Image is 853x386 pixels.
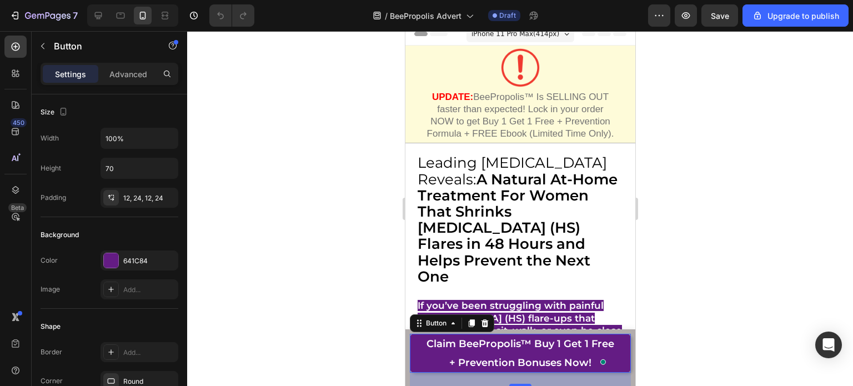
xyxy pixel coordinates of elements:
[390,10,461,22] span: BeePropolis Advert
[101,158,178,178] input: Auto
[4,4,83,27] button: 7
[18,303,212,341] div: Rich Text Editor. Editing area: main
[701,4,738,27] button: Save
[41,105,70,120] div: Size
[742,4,849,27] button: Upgrade to publish
[405,31,635,386] iframe: To enrich screen reader interactions, please activate Accessibility in Grammarly extension settings
[41,255,58,265] div: Color
[11,118,27,127] div: 450
[109,68,147,80] p: Advanced
[18,287,43,297] div: Button
[499,11,516,21] span: Draft
[41,376,63,386] div: Corner
[41,322,61,332] div: Shape
[8,203,27,212] div: Beta
[41,347,62,357] div: Border
[41,284,60,294] div: Image
[12,269,217,318] strong: If you’ve been struggling with painful [MEDICAL_DATA] (HS) flare-ups that make it hard to sit, wa...
[41,133,59,143] div: Width
[101,128,178,148] input: Auto
[12,139,212,254] strong: A Natural At-Home Treatment For Women That Shrinks [MEDICAL_DATA] (HS) Flares in 48 Hours and Hel...
[123,193,175,203] div: 12, 24, 12, 24
[41,230,79,240] div: Background
[21,307,209,338] strong: Claim BeePropolis™ Buy 1 Get 1 Free + Prevention Bonuses Now!
[12,123,212,254] span: Leading [MEDICAL_DATA] Reveals:
[123,348,175,358] div: Add...
[27,61,68,71] strong: UPDATE:
[19,59,210,110] h1: BeePropolis™ Is SELLING OUT faster than expected! Lock in your order NOW to get Buy 1 Get 1 Free ...
[209,4,254,27] div: Undo/Redo
[4,303,225,342] a: Rich Text Editor. Editing area: main
[815,332,842,358] div: Open Intercom Messenger
[711,11,729,21] span: Save
[752,10,839,22] div: Upgrade to publish
[41,163,61,173] div: Height
[54,39,148,53] p: Button
[93,14,137,59] img: gempages_522390663921140755-c2de8fb5-a09b-4620-9308-ac13eb203473.png
[73,9,78,22] p: 7
[123,256,175,266] div: 641C84
[55,68,86,80] p: Settings
[123,285,175,295] div: Add...
[385,10,388,22] span: /
[41,193,66,203] div: Padding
